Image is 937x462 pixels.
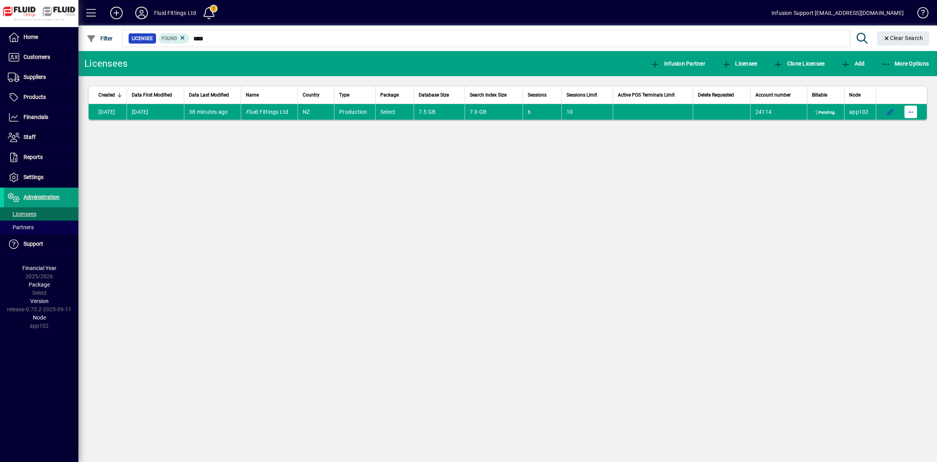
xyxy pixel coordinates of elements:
[246,91,259,99] span: Name
[849,91,871,99] div: Node
[772,7,904,19] div: Infusion Support [EMAIL_ADDRESS][DOMAIN_NAME]
[4,128,78,147] a: Staff
[419,91,449,99] span: Database Size
[339,91,370,99] div: Type
[24,134,36,140] span: Staff
[24,174,44,180] span: Settings
[470,91,507,99] span: Search Index Size
[528,91,547,99] span: Sessions
[303,91,329,99] div: Country
[8,211,36,217] span: Licensees
[698,91,734,99] span: Delete Requested
[912,2,927,27] a: Knowledge Base
[849,91,861,99] span: Node
[879,57,931,71] button: More Options
[419,91,460,99] div: Database Size
[24,34,38,40] span: Home
[98,91,115,99] span: Created
[881,60,929,67] span: More Options
[29,281,50,288] span: Package
[755,91,802,99] div: Account number
[470,91,518,99] div: Search Index Size
[246,109,289,115] span: d Fittings Ltd
[380,91,409,99] div: Package
[772,57,826,71] button: Clone Licensee
[465,104,523,120] td: 7.0 GB
[24,94,46,100] span: Products
[184,104,241,120] td: 38 minutes ago
[904,106,917,118] button: More options
[567,91,597,99] span: Sessions Limit
[104,6,129,20] button: Add
[414,104,465,120] td: 7.5 GB
[89,104,127,120] td: [DATE]
[158,33,189,44] mat-chip: Found Status: Found
[774,60,824,67] span: Clone Licensee
[4,168,78,187] a: Settings
[755,91,791,99] span: Account number
[648,57,707,71] button: Infusion Partner
[528,91,557,99] div: Sessions
[561,104,613,120] td: 10
[8,224,34,230] span: Partners
[720,57,759,71] button: Licensee
[30,298,49,304] span: Version
[4,148,78,167] a: Reports
[127,104,184,120] td: [DATE]
[4,108,78,127] a: Financials
[132,91,172,99] span: Data First Modified
[24,74,46,80] span: Suppliers
[87,35,113,42] span: Filter
[24,241,43,247] span: Support
[812,91,839,99] div: Billable
[523,104,561,120] td: 6
[246,109,255,115] em: Flui
[883,35,923,41] span: Clear Search
[154,7,196,19] div: Fluid Fittings Ltd
[698,91,745,99] div: Delete Requested
[33,314,46,321] span: Node
[85,31,115,46] button: Filter
[24,54,50,60] span: Customers
[298,104,334,120] td: NZ
[841,60,864,67] span: Add
[722,60,757,67] span: Licensee
[246,91,293,99] div: Name
[132,91,179,99] div: Data First Modified
[24,194,60,200] span: Administration
[84,57,127,70] div: Licensees
[884,106,897,118] button: Edit
[812,91,827,99] span: Billable
[4,234,78,254] a: Support
[189,91,229,99] span: Data Last Modified
[189,91,236,99] div: Data Last Modified
[334,104,375,120] td: Production
[4,207,78,221] a: Licensees
[849,109,869,115] span: app102.prod.infusionbusinesssoftware.com
[129,6,154,20] button: Profile
[24,154,43,160] span: Reports
[4,221,78,234] a: Partners
[4,27,78,47] a: Home
[98,91,122,99] div: Created
[380,91,399,99] span: Package
[375,104,414,120] td: Select
[303,91,320,99] span: Country
[4,47,78,67] a: Customers
[162,36,177,41] span: Found
[24,114,48,120] span: Financials
[814,110,836,116] span: Pending
[877,31,930,46] button: Clear
[4,68,78,87] a: Suppliers
[22,265,56,271] span: Financial Year
[132,35,153,42] span: Licensee
[339,91,349,99] span: Type
[618,91,688,99] div: Active POS Terminals Limit
[4,88,78,107] a: Products
[567,91,608,99] div: Sessions Limit
[839,57,866,71] button: Add
[750,104,807,120] td: 24114
[618,91,675,99] span: Active POS Terminals Limit
[650,60,705,67] span: Infusion Partner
